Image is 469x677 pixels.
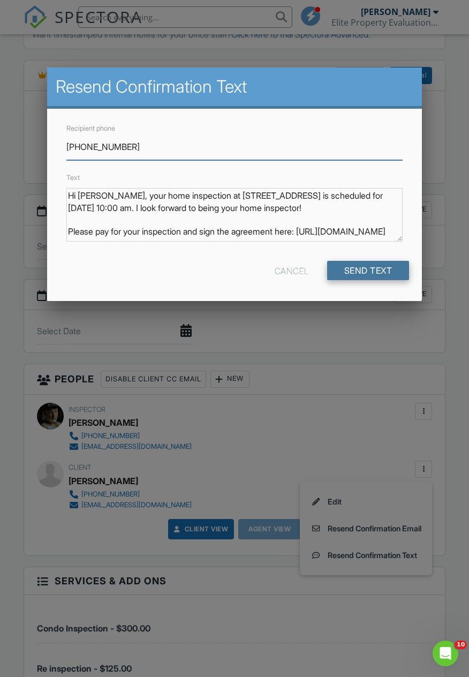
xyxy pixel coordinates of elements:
[433,641,458,666] iframe: Intercom live chat
[66,174,80,182] label: Text
[327,261,410,280] input: Send Text
[56,76,414,97] h2: Resend Confirmation Text
[66,188,403,242] textarea: Hi [PERSON_NAME], your home inspection at [STREET_ADDRESS] is scheduled for [DATE] 10:00 am. I lo...
[455,641,467,649] span: 10
[275,261,309,280] div: Cancel
[66,124,115,132] label: Recipient phone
